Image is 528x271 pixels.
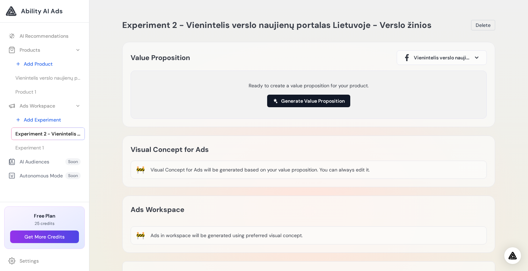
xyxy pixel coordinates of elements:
[15,144,44,151] span: Experiment 1
[15,74,81,81] span: Vienintelis verslo naujienų portalas Lietuvoje - Verslo žinios
[21,6,63,16] span: Ability AI Ads
[11,72,85,84] a: Vienintelis verslo naujienų portalas Lietuvoje - Verslo žinios
[8,102,55,109] div: Ads Workspace
[10,212,79,219] h3: Free Plan
[8,158,49,165] div: AI Audiences
[476,22,491,29] span: Delete
[122,20,432,30] span: Experiment 2 - Vienintelis verslo naujienų portalas Lietuvoje - Verslo žinios
[11,127,85,140] a: Experiment 2 - Vienintelis verslo naujienų portalas Lietuvoje - Verslo žinios
[131,144,309,155] h2: Visual Concept for Ads
[414,54,470,61] span: Vienintelis verslo naujienų portalas Lietuvoje - Verslo žinios
[15,88,36,95] span: Product 1
[504,247,521,264] div: Open Intercom Messenger
[397,50,487,65] button: Vienintelis verslo naujienų portalas Lietuvoje - Verslo žinios
[4,44,85,56] button: Products
[11,58,85,70] a: Add Product
[15,130,81,137] span: Experiment 2 - Vienintelis verslo naujienų portalas Lietuvoje - Verslo žinios
[249,82,369,89] p: Ready to create a value proposition for your product.
[11,86,85,98] a: Product 1
[136,230,145,240] div: 🚧
[151,232,303,239] div: Ads in workspace will be generated using preferred visual concept.
[151,166,370,173] div: Visual Concept for Ads will be generated based on your value proposition. You can always edit it.
[8,46,40,53] div: Products
[6,6,83,17] a: Ability AI Ads
[471,20,495,30] button: Delete
[65,172,81,179] span: Soon
[11,141,85,154] a: Experiment 1
[8,172,63,179] div: Autonomous Mode
[4,255,85,267] a: Settings
[131,204,184,215] h2: Ads Workspace
[4,30,85,42] a: AI Recommendations
[131,52,190,63] h2: Value Proposition
[11,113,85,126] a: Add Experiment
[10,230,79,243] button: Get More Credits
[267,95,350,107] button: Generate Value Proposition
[136,165,145,175] div: 🚧
[10,221,79,226] p: 25 credits
[4,100,85,112] button: Ads Workspace
[65,158,81,165] span: Soon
